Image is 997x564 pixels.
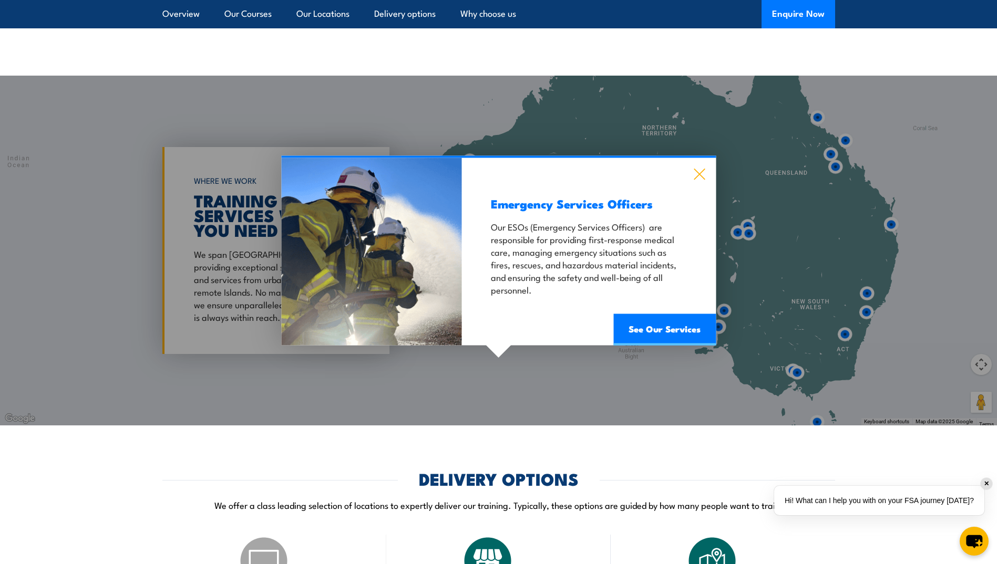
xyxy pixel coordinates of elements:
[419,471,579,486] h2: DELIVERY OPTIONS
[613,314,716,346] a: See Our Services
[491,220,687,296] p: Our ESOs (Emergency Services Officers) are responsible for providing first-response medical care,...
[774,486,984,515] div: Hi! What can I help you with on your FSA journey [DATE]?
[162,499,835,511] p: We offer a class leading selection of locations to expertly deliver our training. Typically, thes...
[491,197,687,210] h3: Emergency Services Officers
[981,478,992,489] div: ✕
[960,527,989,556] button: chat-button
